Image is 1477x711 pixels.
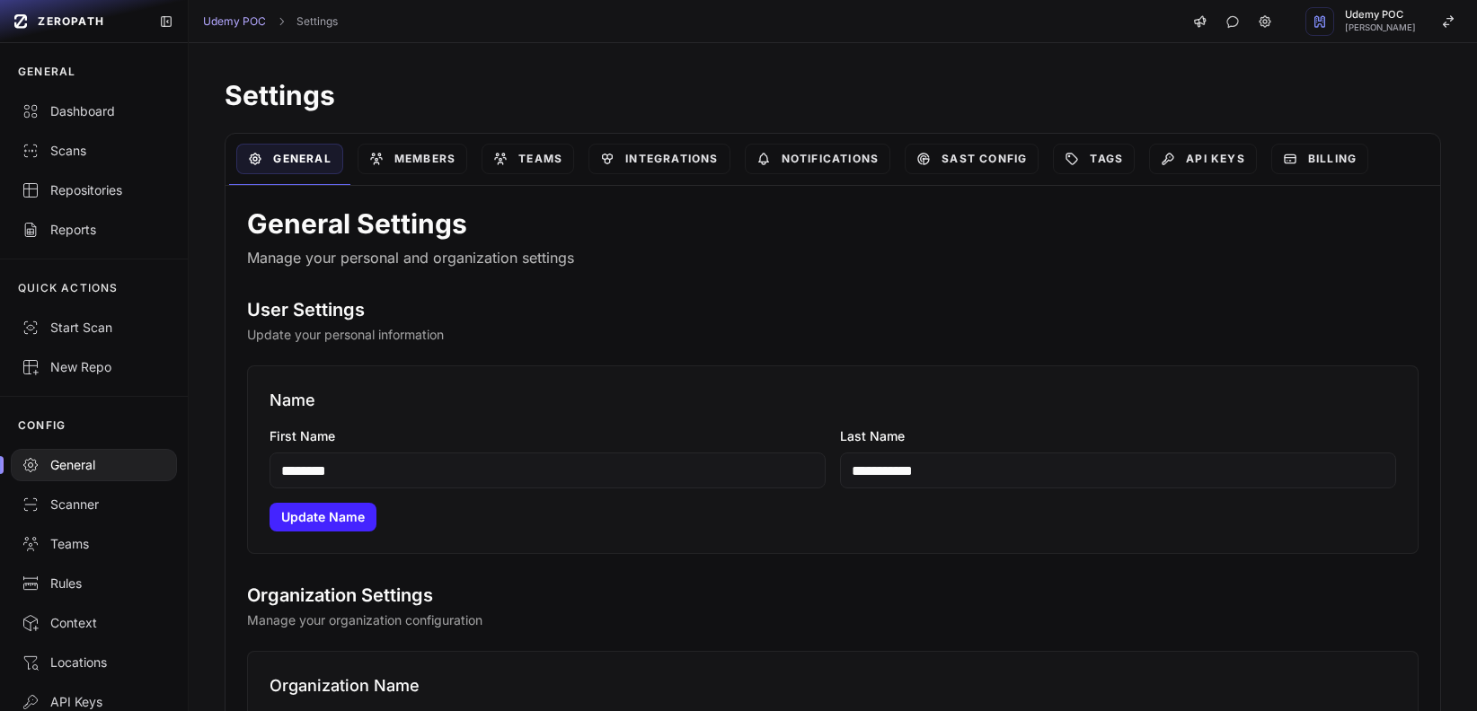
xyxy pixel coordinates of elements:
[22,181,166,199] div: Repositories
[1053,144,1135,174] a: Tags
[247,326,1419,344] p: Update your personal information
[905,144,1039,174] a: SAST Config
[22,693,166,711] div: API Keys
[22,614,166,632] div: Context
[840,427,1396,445] label: Last Name
[1345,10,1416,20] span: Udemy POC
[275,15,287,28] svg: chevron right,
[296,14,338,29] a: Settings
[588,144,730,174] a: Integrations
[22,496,166,513] div: Scanner
[1345,23,1416,32] span: [PERSON_NAME]
[236,144,342,174] a: General
[745,144,891,174] a: Notifications
[22,456,166,474] div: General
[22,358,166,376] div: New Repo
[270,673,1396,698] h3: Organization Name
[18,65,75,79] p: GENERAL
[22,102,166,120] div: Dashboard
[203,14,266,29] a: Udemy POC
[18,418,66,433] p: CONFIG
[22,654,166,671] div: Locations
[225,79,1441,111] h1: Settings
[22,535,166,553] div: Teams
[270,388,1396,413] h3: Name
[482,144,574,174] a: Teams
[247,611,1419,629] p: Manage your organization configuration
[1149,144,1257,174] a: API Keys
[38,14,104,29] span: ZEROPATH
[1271,144,1368,174] a: Billing
[22,142,166,160] div: Scans
[270,503,376,531] button: Update Name
[247,583,1419,608] h2: Organization Settings
[18,281,119,295] p: QUICK ACTIONS
[22,575,166,592] div: Rules
[22,319,166,337] div: Start Scan
[358,144,467,174] a: Members
[247,247,1419,268] p: Manage your personal and organization settings
[203,14,338,29] nav: breadcrumb
[247,207,1419,240] h1: General Settings
[22,221,166,239] div: Reports
[247,297,1419,322] h2: User Settings
[270,427,826,445] label: First Name
[7,7,145,36] a: ZEROPATH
